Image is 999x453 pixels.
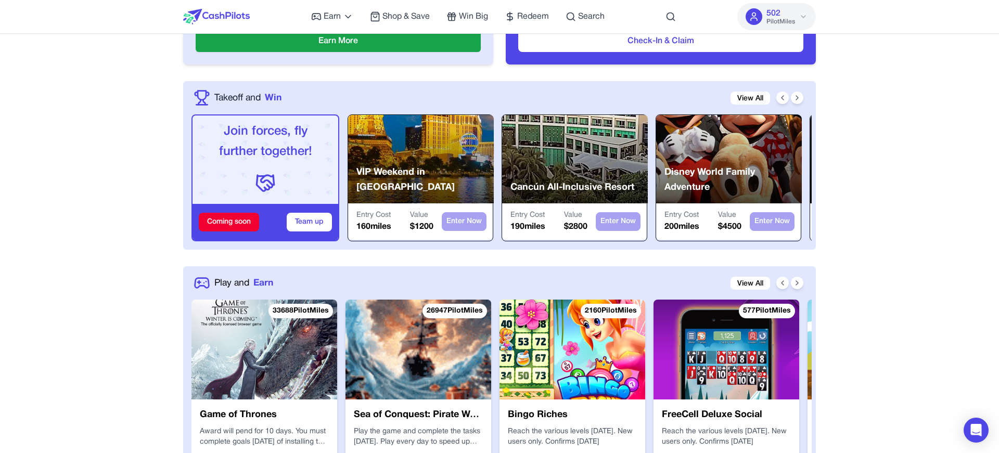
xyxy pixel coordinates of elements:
div: Reach the various levels [DATE]. New users only. Confirms [DATE] [508,426,637,447]
button: 502PilotMiles [737,3,816,30]
p: Value [410,210,433,221]
p: Cancún All-Inclusive Resort [510,180,634,195]
div: Play the game and complete the tasks [DATE]. Play every day to speed up your progress significantly! [354,426,483,447]
span: Redeem [517,10,549,23]
a: View All [731,277,770,290]
p: Disney World Family Adventure [664,165,802,196]
img: Bingo Riches [499,300,645,399]
span: Win [265,91,281,105]
a: Search [566,10,605,23]
span: Earn [324,10,341,23]
a: Redeem [505,10,549,23]
h3: Bingo Riches [508,408,637,422]
a: Earn [311,10,353,23]
p: $ 2800 [564,221,587,233]
span: Earn [253,276,273,290]
img: Game of Thrones [191,300,337,399]
h3: FreeCell Deluxe Social [662,408,791,422]
a: View All [731,92,770,105]
p: Entry Cost [664,210,699,221]
span: Win Big [459,10,488,23]
button: Enter Now [750,212,795,231]
span: Play and [214,276,249,290]
p: $ 4500 [718,221,741,233]
span: Shop & Save [382,10,430,23]
h3: Sea of Conquest: Pirate War - iOS [354,408,483,422]
div: 33688 PilotMiles [268,304,333,318]
button: Enter Now [442,212,486,231]
img: FreeCell Deluxe Social [654,300,799,399]
button: Team up [287,213,332,231]
p: Entry Cost [356,210,391,221]
div: 26947 PilotMiles [422,304,487,318]
a: Win Big [446,10,488,23]
p: $ 1200 [410,221,433,233]
p: 190 miles [510,221,545,233]
p: Join forces, fly further together! [201,122,330,162]
img: CashPilots Logo [183,9,250,24]
img: Magnet Miner - (US)(MCPE)(Android) [808,300,953,399]
button: Earn More [196,30,481,52]
span: Search [578,10,605,23]
p: Value [564,210,587,221]
button: Enter Now [596,212,641,231]
div: 577 PilotMiles [739,304,795,318]
p: 160 miles [356,221,391,233]
button: Check-In & Claim [518,30,803,52]
span: Takeoff and [214,91,261,105]
a: Takeoff andWin [214,91,281,105]
div: Open Intercom Messenger [964,418,989,443]
a: Play andEarn [214,276,273,290]
p: 200 miles [664,221,699,233]
div: Award will pend for 10 days. You must complete goals [DATE] of installing to receive Up to 0. Con... [200,426,329,447]
p: VIP Weekend in [GEOGRAPHIC_DATA] [356,165,494,196]
span: 502 [766,7,780,20]
div: Reach the various levels [DATE]. New users only. Confirms [DATE] [662,426,791,447]
p: Value [718,210,741,221]
a: Shop & Save [370,10,430,23]
div: Coming soon [199,213,259,231]
img: Sea of Conquest: Pirate War - iOS [345,300,491,399]
p: Entry Cost [510,210,545,221]
span: PilotMiles [766,18,795,26]
h3: Game of Thrones [200,408,329,422]
div: 2160 PilotMiles [581,304,641,318]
